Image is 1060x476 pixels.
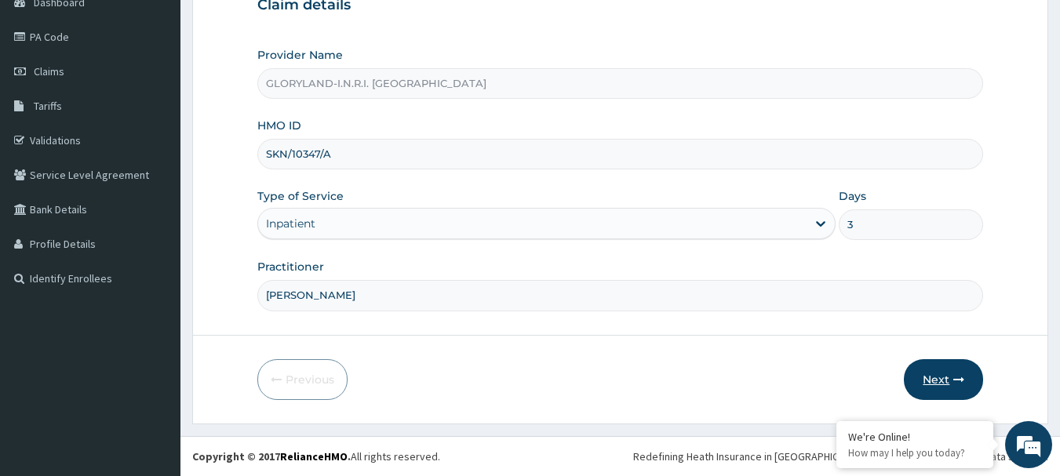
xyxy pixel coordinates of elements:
div: Redefining Heath Insurance in [GEOGRAPHIC_DATA] using Telemedicine and Data Science! [633,449,1048,464]
input: Enter Name [257,280,984,311]
label: HMO ID [257,118,301,133]
p: How may I help you today? [848,446,982,460]
a: RelianceHMO [280,449,348,463]
label: Type of Service [257,188,344,204]
span: Claims [34,64,64,78]
span: Tariffs [34,99,62,113]
span: We're online! [91,140,217,298]
div: We're Online! [848,430,982,444]
label: Provider Name [257,47,343,63]
footer: All rights reserved. [180,436,1060,476]
button: Previous [257,359,348,400]
label: Practitioner [257,259,324,274]
input: Enter HMO ID [257,139,984,169]
button: Next [904,359,983,400]
textarea: Type your message and hit 'Enter' [8,313,299,368]
label: Days [839,188,866,204]
div: Chat with us now [82,88,264,108]
div: Inpatient [266,216,315,231]
img: d_794563401_company_1708531726252_794563401 [29,78,64,118]
strong: Copyright © 2017 . [192,449,351,463]
div: Minimize live chat window [257,8,295,45]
